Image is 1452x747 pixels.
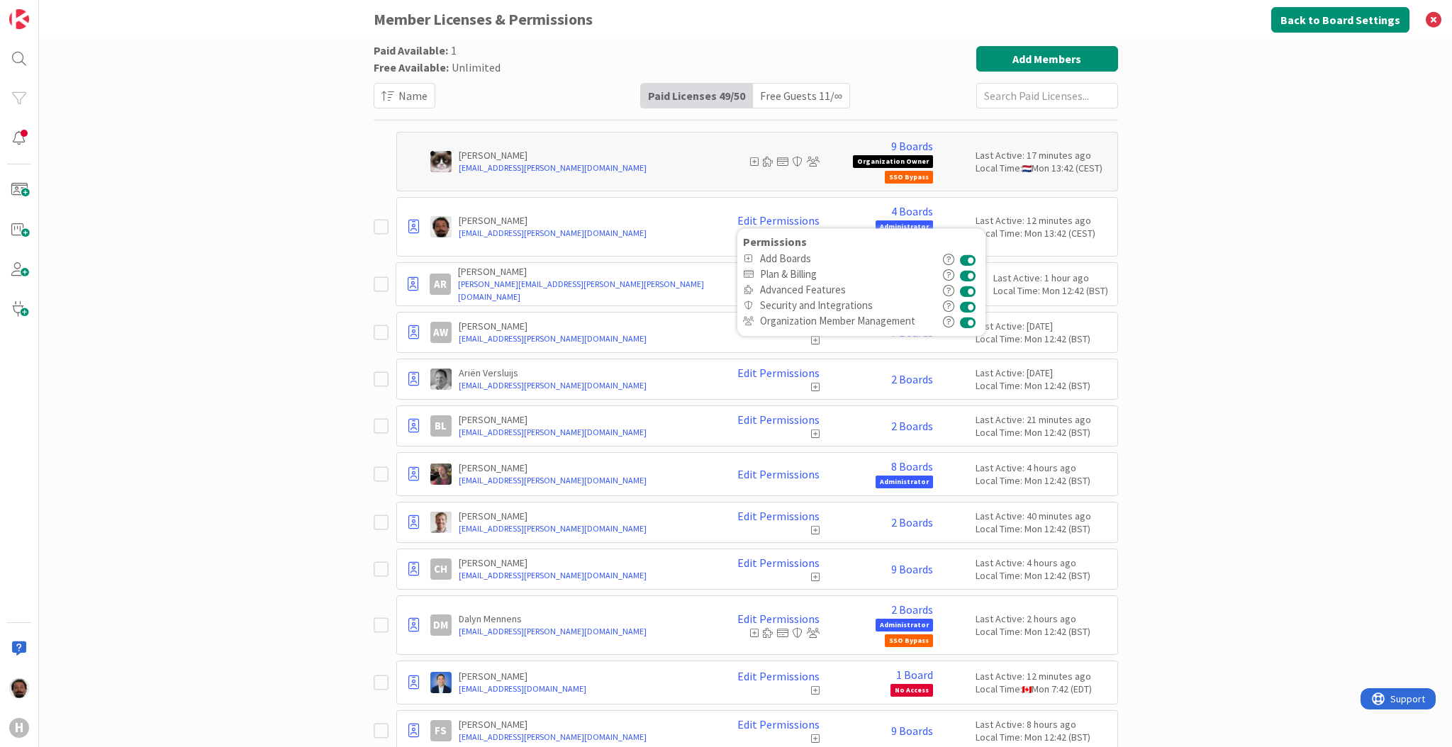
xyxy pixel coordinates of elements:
[459,522,706,535] a: [EMAIL_ADDRESS][PERSON_NAME][DOMAIN_NAME]
[976,683,1110,695] div: Local Time: Mon 7:42 (EDT)
[1271,7,1409,33] button: Back to Board Settings
[1022,686,1032,693] img: ca.png
[976,731,1110,743] div: Local Time: Mon 12:42 (BST)
[430,415,452,437] div: BL
[976,214,1110,227] div: Last Active: 12 minutes ago
[976,366,1110,379] div: Last Active: [DATE]
[891,373,933,386] a: 2 Boards
[430,151,452,172] img: Kv
[976,46,1118,72] button: Add Members
[459,227,706,240] a: [EMAIL_ADDRESS][PERSON_NAME][DOMAIN_NAME]
[737,670,820,683] a: Edit Permissions
[459,612,706,625] p: Dalyn Mennens
[737,612,820,625] a: Edit Permissions
[891,724,933,737] a: 9 Boards
[890,684,933,697] span: No Access
[430,614,452,636] div: DM
[459,569,706,582] a: [EMAIL_ADDRESS][PERSON_NAME][DOMAIN_NAME]
[976,612,1110,625] div: Last Active: 2 hours ago
[9,678,29,698] img: AC
[452,60,501,74] span: Unlimited
[459,426,706,439] a: [EMAIL_ADDRESS][PERSON_NAME][DOMAIN_NAME]
[459,214,706,227] p: [PERSON_NAME]
[641,84,753,108] div: Paid Licenses 49 / 50
[737,510,820,522] a: Edit Permissions
[891,516,933,529] a: 2 Boards
[737,214,820,227] a: Edit Permissions
[891,420,933,432] a: 2 Boards
[430,672,452,693] img: DP
[737,556,820,569] a: Edit Permissions
[891,603,933,616] a: 2 Boards
[30,2,65,19] span: Support
[451,43,457,57] span: 1
[891,460,933,473] a: 8 Boards
[459,320,706,332] p: [PERSON_NAME]
[430,558,452,580] div: CH
[459,510,706,522] p: [PERSON_NAME]
[976,625,1110,638] div: Local Time: Mon 12:42 (BST)
[993,284,1110,297] div: Local Time: Mon 12:42 (BST)
[760,268,934,281] span: Plan & Billing
[753,84,849,108] div: Free Guests 11 / ∞
[430,274,451,295] div: AR
[896,668,933,681] a: 1 Board
[760,299,934,312] span: Security and Integrations
[976,332,1110,345] div: Local Time: Mon 12:42 (BST)
[853,155,933,168] span: Organization Owner
[459,162,706,174] a: [EMAIL_ADDRESS][PERSON_NAME][DOMAIN_NAME]
[459,379,706,392] a: [EMAIL_ADDRESS][PERSON_NAME][DOMAIN_NAME]
[976,718,1110,731] div: Last Active: 8 hours ago
[885,634,933,647] span: SSO Bypass
[9,9,29,29] img: Visit kanbanzone.com
[9,718,29,738] div: H
[459,461,706,474] p: [PERSON_NAME]
[743,235,807,249] b: Permissions
[976,569,1110,582] div: Local Time: Mon 12:42 (BST)
[976,461,1110,474] div: Last Active: 4 hours ago
[976,426,1110,439] div: Local Time: Mon 12:42 (BST)
[458,265,725,278] p: [PERSON_NAME]
[430,322,452,343] div: AW
[876,619,933,631] span: Administrator
[430,512,452,533] img: BO
[976,670,1110,683] div: Last Active: 12 minutes ago
[993,271,1110,284] div: Last Active: 1 hour ago
[737,366,820,379] a: Edit Permissions
[737,468,820,481] a: Edit Permissions
[737,413,820,426] a: Edit Permissions
[459,731,706,743] a: [EMAIL_ADDRESS][PERSON_NAME][DOMAIN_NAME]
[459,332,706,345] a: [EMAIL_ADDRESS][PERSON_NAME][DOMAIN_NAME]
[876,220,933,233] span: Administrator
[976,556,1110,569] div: Last Active: 4 hours ago
[459,625,706,638] a: [EMAIL_ADDRESS][PERSON_NAME][DOMAIN_NAME]
[976,83,1118,108] input: Search Paid Licenses...
[976,510,1110,522] div: Last Active: 40 minutes ago
[459,670,706,683] p: [PERSON_NAME]
[891,205,933,218] a: 4 Boards
[976,413,1110,426] div: Last Active: 21 minutes ago
[976,162,1110,174] div: Local Time: Mon 13:42 (CEST)
[876,476,933,488] span: Administrator
[459,474,706,487] a: [EMAIL_ADDRESS][PERSON_NAME][DOMAIN_NAME]
[760,315,934,327] span: Organization Member Management
[459,149,706,162] p: [PERSON_NAME]
[976,320,1110,332] div: Last Active: [DATE]
[760,283,934,296] span: Advanced Features
[976,379,1110,392] div: Local Time: Mon 12:42 (BST)
[459,683,706,695] a: [EMAIL_ADDRESS][DOMAIN_NAME]
[891,563,933,575] a: 9 Boards
[374,60,449,74] span: Free Available:
[459,718,706,731] p: [PERSON_NAME]
[885,171,933,184] span: SSO Bypass
[374,83,435,108] button: Name
[459,366,706,379] p: Ariën Versluijs
[891,326,933,339] a: 7 Boards
[737,718,820,731] a: Edit Permissions
[760,252,934,265] span: Add Boards
[398,87,428,104] span: Name
[459,413,706,426] p: [PERSON_NAME]
[430,464,452,485] img: BF
[430,369,452,390] img: AV
[1022,165,1032,172] img: nl.png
